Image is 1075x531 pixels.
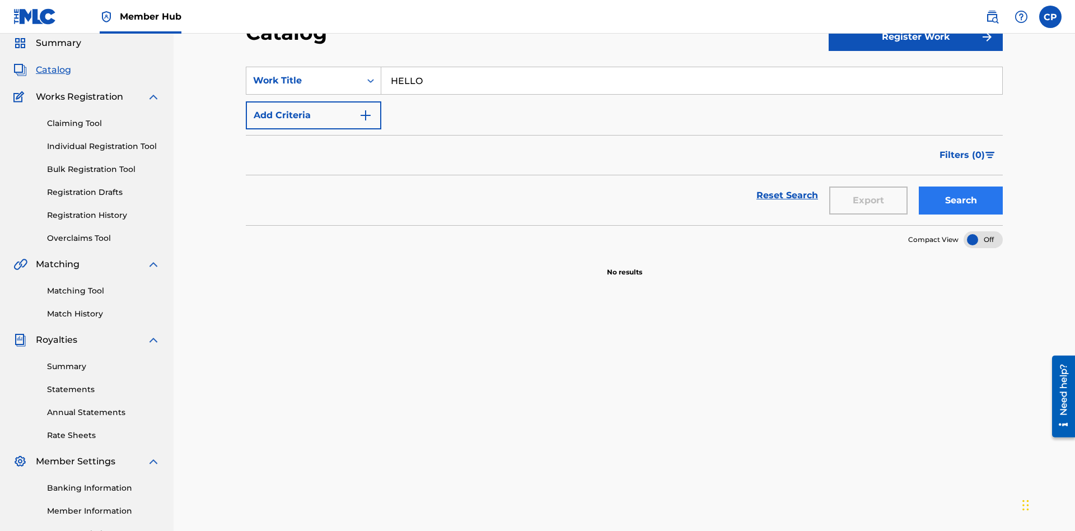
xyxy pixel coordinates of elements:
[253,74,354,87] div: Work Title
[100,10,113,24] img: Top Rightsholder
[47,141,160,152] a: Individual Registration Tool
[1010,6,1032,28] div: Help
[47,407,160,418] a: Annual Statements
[13,63,71,77] a: CatalogCatalog
[36,455,115,468] span: Member Settings
[47,430,160,441] a: Rate Sheets
[147,90,160,104] img: expand
[47,232,160,244] a: Overclaims Tool
[120,10,181,23] span: Member Hub
[981,6,1003,28] a: Public Search
[47,361,160,372] a: Summary
[1015,10,1028,24] img: help
[940,148,985,162] span: Filters ( 0 )
[13,8,57,25] img: MLC Logo
[47,482,160,494] a: Banking Information
[13,455,27,468] img: Member Settings
[1022,488,1029,522] div: Drag
[908,235,959,245] span: Compact View
[13,90,28,104] img: Works Registration
[933,141,1003,169] button: Filters (0)
[47,308,160,320] a: Match History
[13,63,27,77] img: Catalog
[36,333,77,347] span: Royalties
[985,152,995,159] img: filter
[47,285,160,297] a: Matching Tool
[359,109,372,122] img: 9d2ae6d4665cec9f34b9.svg
[147,455,160,468] img: expand
[47,209,160,221] a: Registration History
[13,36,81,50] a: SummarySummary
[246,101,381,129] button: Add Criteria
[36,36,81,50] span: Summary
[47,187,160,198] a: Registration Drafts
[36,258,80,271] span: Matching
[13,258,27,271] img: Matching
[13,333,27,347] img: Royalties
[829,23,1003,51] button: Register Work
[751,183,824,208] a: Reset Search
[980,30,994,44] img: f7272a7cc735f4ea7f67.svg
[607,254,642,277] p: No results
[13,36,27,50] img: Summary
[47,164,160,175] a: Bulk Registration Tool
[36,63,71,77] span: Catalog
[919,187,1003,215] button: Search
[246,67,1003,225] form: Search Form
[985,10,999,24] img: search
[36,90,123,104] span: Works Registration
[147,258,160,271] img: expand
[47,505,160,517] a: Member Information
[47,384,160,395] a: Statements
[1044,351,1075,443] iframe: Resource Center
[147,333,160,347] img: expand
[47,118,160,129] a: Claiming Tool
[1019,477,1075,531] iframe: Chat Widget
[1039,6,1062,28] div: User Menu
